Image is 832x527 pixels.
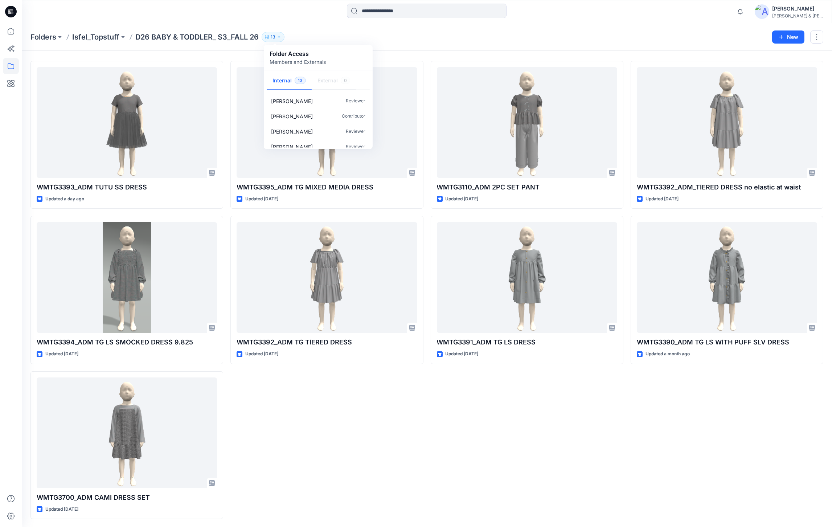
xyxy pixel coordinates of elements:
p: Folder Access [270,49,326,58]
a: Folders [30,32,56,42]
button: New [772,30,804,44]
p: WMTG3110_ADM 2PC SET PANT [437,182,617,192]
div: [PERSON_NAME] & [PERSON_NAME] [772,13,823,19]
a: WMTG3392_ADM TG TIERED DRESS [237,222,417,333]
p: WMTG3391_ADM TG LS DRESS [437,337,617,347]
p: Updated [DATE] [45,350,78,358]
p: Contributor [342,112,365,120]
span: 13 [295,77,306,84]
p: Reviewer [346,143,365,150]
a: [PERSON_NAME]Reviewer [265,93,371,109]
p: Updated a day ago [45,195,84,203]
a: [PERSON_NAME]Contributor [265,109,371,124]
p: Reviewer [346,97,365,105]
p: WMTG3393_ADM TUTU SS DRESS [37,182,217,192]
a: [PERSON_NAME]Reviewer [265,124,371,139]
p: D26 BABY & TODDLER_ S3_FALL 26 [135,32,259,42]
a: WMTG3700_ADM CAMI DRESS SET [37,377,217,488]
a: WMTG3394_ADM TG LS SMOCKED DRESS 9.825 [37,222,217,333]
p: Updated a month ago [645,350,690,358]
p: Mara Dondero [271,97,313,105]
img: avatar [755,4,769,19]
p: WMTG3390_ADM TG LS WITH PUFF SLV DRESS [637,337,817,347]
button: 13 [262,32,284,42]
p: Updated [DATE] [645,195,679,203]
p: Updated [DATE] [245,350,278,358]
a: WMTG3390_ADM TG LS WITH PUFF SLV DRESS [637,222,817,333]
p: 13 [271,33,275,41]
button: External [312,72,356,90]
div: [PERSON_NAME] [772,4,823,13]
a: Isfel_Topstuff [72,32,119,42]
p: WMTG3700_ADM CAMI DRESS SET [37,493,217,503]
p: WMTG3392_ADM_TIERED DRESS no elastic at waist [637,182,817,192]
a: WMTG3395_ADM TG MIXED MEDIA DRESS [237,67,417,178]
p: Updated [DATE] [45,506,78,513]
button: Internal [267,72,312,90]
p: Yaakov Feldman [271,127,313,135]
a: [PERSON_NAME]Reviewer [265,139,371,154]
p: WMTG3394_ADM TG LS SMOCKED DRESS 9.825 [37,337,217,347]
p: Orieta Espinoza [271,112,313,120]
a: WMTG3391_ADM TG LS DRESS [437,222,617,333]
a: WMTG3392_ADM_TIERED DRESS no elastic at waist [637,67,817,178]
p: WMTG3395_ADM TG MIXED MEDIA DRESS [237,182,417,192]
p: Mario Lerias [271,143,313,150]
p: Updated [DATE] [446,350,479,358]
a: WMTG3393_ADM TUTU SS DRESS [37,67,217,178]
p: WMTG3392_ADM TG TIERED DRESS [237,337,417,347]
p: Reviewer [346,127,365,135]
span: 0 [341,77,350,84]
p: Updated [DATE] [446,195,479,203]
a: WMTG3110_ADM 2PC SET PANT [437,67,617,178]
p: Updated [DATE] [245,195,278,203]
p: Members and Externals [270,58,326,66]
